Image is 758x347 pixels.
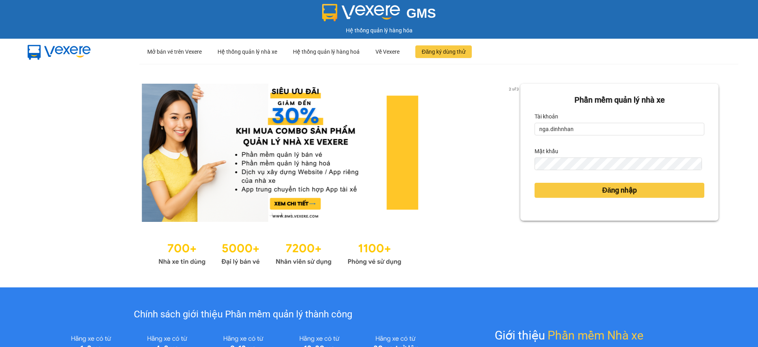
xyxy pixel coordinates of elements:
[602,185,637,196] span: Đăng nhập
[509,84,520,222] button: next slide / item
[278,212,281,216] li: slide item 2
[39,84,51,222] button: previous slide / item
[322,4,400,21] img: logo 2
[375,39,400,64] div: Về Vexere
[507,84,520,94] p: 2 of 3
[53,307,433,322] div: Chính sách giới thiệu Phần mềm quản lý thành công
[20,39,99,65] img: mbUUG5Q.png
[415,45,472,58] button: Đăng ký dùng thử
[535,183,704,198] button: Đăng nhập
[269,212,272,216] li: slide item 1
[322,12,436,18] a: GMS
[535,158,702,170] input: Mật khẩu
[406,6,436,21] span: GMS
[535,145,558,158] label: Mật khẩu
[495,326,644,345] div: Giới thiệu
[548,326,644,345] span: Phần mềm Nhà xe
[2,26,756,35] div: Hệ thống quản lý hàng hóa
[147,39,202,64] div: Mở bán vé trên Vexere
[158,238,402,268] img: Statistics.png
[422,47,465,56] span: Đăng ký dùng thử
[293,39,360,64] div: Hệ thống quản lý hàng hoá
[535,123,704,135] input: Tài khoản
[288,212,291,216] li: slide item 3
[535,94,704,106] div: Phần mềm quản lý nhà xe
[535,110,558,123] label: Tài khoản
[218,39,277,64] div: Hệ thống quản lý nhà xe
